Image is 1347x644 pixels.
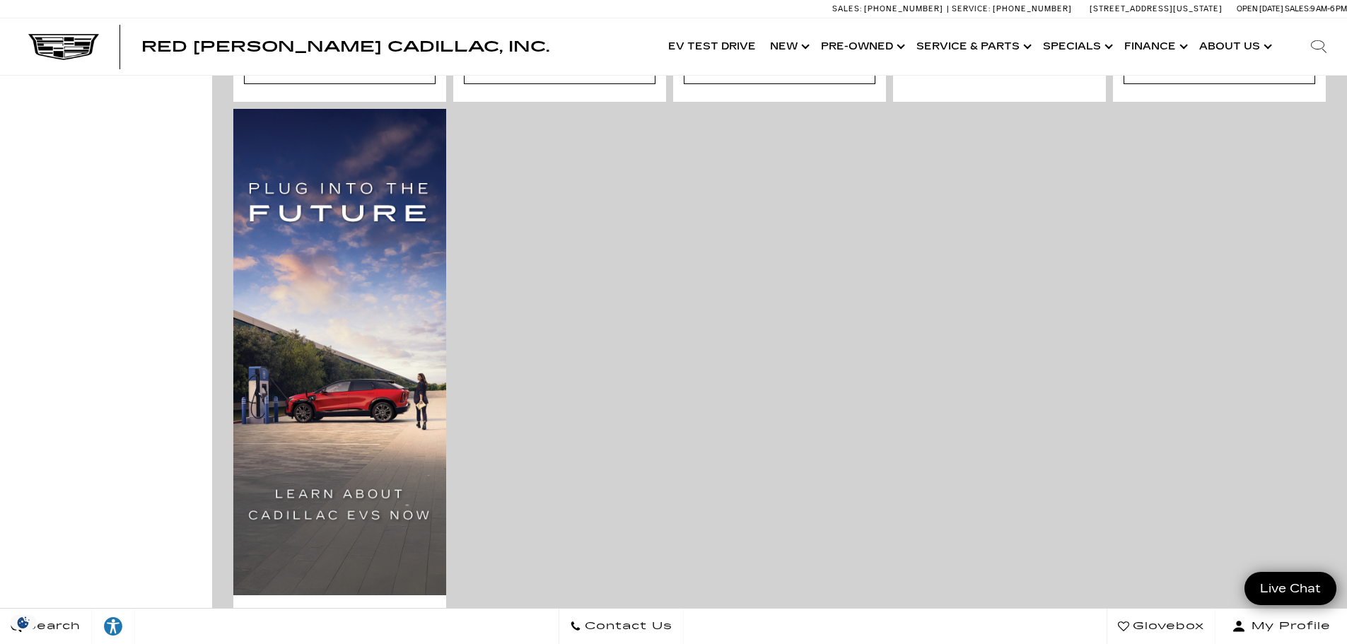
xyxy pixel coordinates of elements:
span: Contact Us [581,616,672,636]
span: Red [PERSON_NAME] Cadillac, Inc. [141,38,549,55]
span: [PHONE_NUMBER] [864,4,943,13]
a: Live Chat [1244,572,1336,605]
span: Glovebox [1129,616,1204,636]
a: About Us [1192,18,1276,75]
button: Open user profile menu [1215,609,1347,644]
span: Search [22,616,81,636]
a: Glovebox [1107,609,1215,644]
a: Explore your accessibility options [92,609,135,644]
a: Red [PERSON_NAME] Cadillac, Inc. [141,40,549,54]
a: Service & Parts [909,18,1036,75]
section: Click to Open Cookie Consent Modal [7,615,40,630]
a: New [763,18,814,75]
a: Sales: [PHONE_NUMBER] [832,5,947,13]
div: Explore your accessibility options [92,616,134,637]
a: Contact Us [559,609,684,644]
a: Specials [1036,18,1117,75]
img: Opt-Out Icon [7,615,40,630]
a: EV Test Drive [661,18,763,75]
span: [PHONE_NUMBER] [993,4,1072,13]
span: My Profile [1246,616,1331,636]
div: Search [1290,18,1347,75]
span: Live Chat [1253,580,1328,597]
span: Sales: [832,4,862,13]
a: [STREET_ADDRESS][US_STATE] [1090,4,1223,13]
a: Finance [1117,18,1192,75]
span: Sales: [1285,4,1310,13]
span: 9 AM-6 PM [1310,4,1347,13]
span: Service: [952,4,991,13]
a: Service: [PHONE_NUMBER] [947,5,1075,13]
img: Cadillac Dark Logo with Cadillac White Text [28,33,99,60]
span: Open [DATE] [1237,4,1283,13]
a: Pre-Owned [814,18,909,75]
